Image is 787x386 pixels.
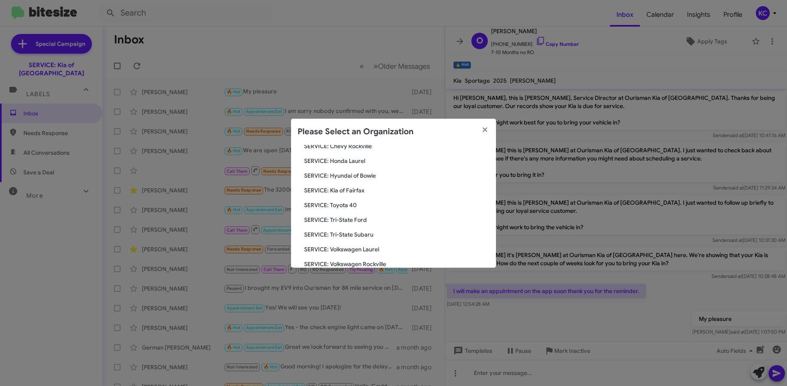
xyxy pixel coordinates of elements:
span: SERVICE: Hyundai of Bowie [304,172,489,180]
span: SERVICE: Honda Laurel [304,157,489,165]
span: SERVICE: Tri-State Ford [304,216,489,224]
span: SERVICE: Volkswagen Rockville [304,260,489,268]
h2: Please Select an Organization [298,125,414,138]
span: SERVICE: Tri-State Subaru [304,230,489,239]
span: SERVICE: Chevy Rockville [304,142,489,150]
span: SERVICE: Kia of Fairfax [304,186,489,194]
span: SERVICE: Toyota 40 [304,201,489,209]
span: SERVICE: Volkswagen Laurel [304,245,489,253]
